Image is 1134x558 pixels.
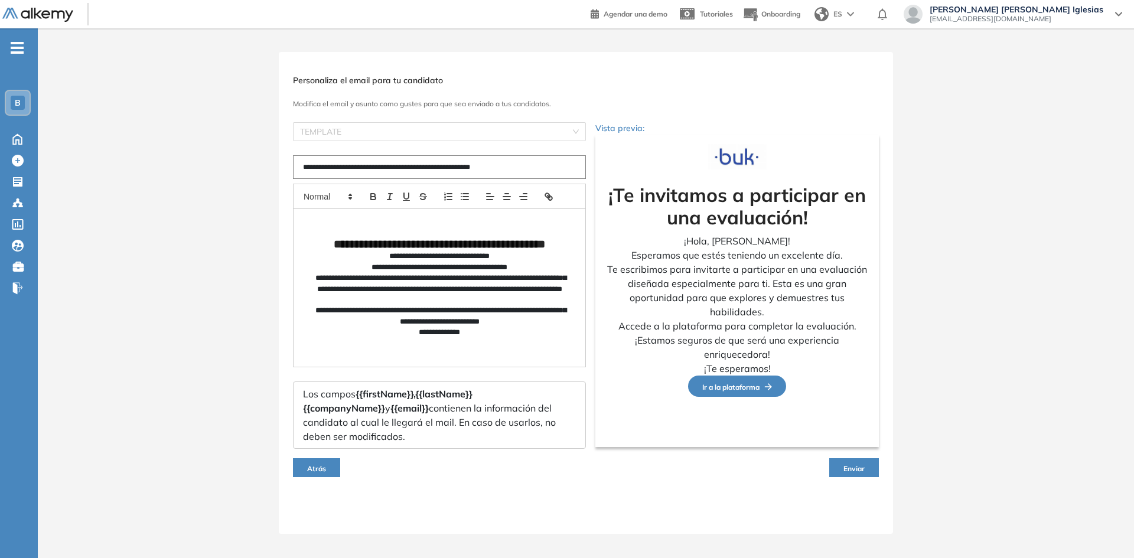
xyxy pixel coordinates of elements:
[702,383,772,391] span: Ir a la plataforma
[605,319,869,361] p: Accede a la plataforma para completar la evaluación. ¡Estamos seguros de que será una experiencia...
[293,381,586,449] div: Los campos y contienen la información del candidato al cual le llegará el mail. En caso de usarlo...
[303,402,385,414] span: {{companyName}}
[847,12,854,17] img: arrow
[307,464,326,473] span: Atrás
[2,8,73,22] img: Logo
[761,9,800,18] span: Onboarding
[930,14,1103,24] span: [EMAIL_ADDRESS][DOMAIN_NAME]
[930,5,1103,14] span: [PERSON_NAME] [PERSON_NAME] Iglesias
[760,383,772,390] img: Flecha
[605,262,869,319] p: Te escribimos para invitarte a participar en una evaluación diseñada especialmente para ti. Esta ...
[11,47,24,49] i: -
[604,9,667,18] span: Agendar una demo
[605,248,869,262] p: Esperamos que estés teniendo un excelente día.
[390,402,429,414] span: {{email}}
[595,122,879,135] p: Vista previa:
[843,464,865,473] span: Enviar
[708,144,767,169] img: Logo de la compañía
[293,76,879,86] h3: Personaliza el email para tu candidato
[293,100,879,108] h3: Modifica el email y asunto como gustes para que sea enviado a tus candidatos.
[293,458,340,477] button: Atrás
[700,9,733,18] span: Tutoriales
[742,2,800,27] button: Onboarding
[829,458,879,477] button: Enviar
[15,98,21,107] span: B
[814,7,829,21] img: world
[415,388,472,400] span: {{lastName}}
[591,6,667,20] a: Agendar una demo
[833,9,842,19] span: ES
[356,388,415,400] span: {{firstName}},
[608,183,866,229] strong: ¡Te invitamos a participar en una evaluación!
[605,361,869,376] p: ¡Te esperamos!
[605,234,869,248] p: ¡Hola, [PERSON_NAME]!
[688,376,786,397] button: Ir a la plataformaFlecha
